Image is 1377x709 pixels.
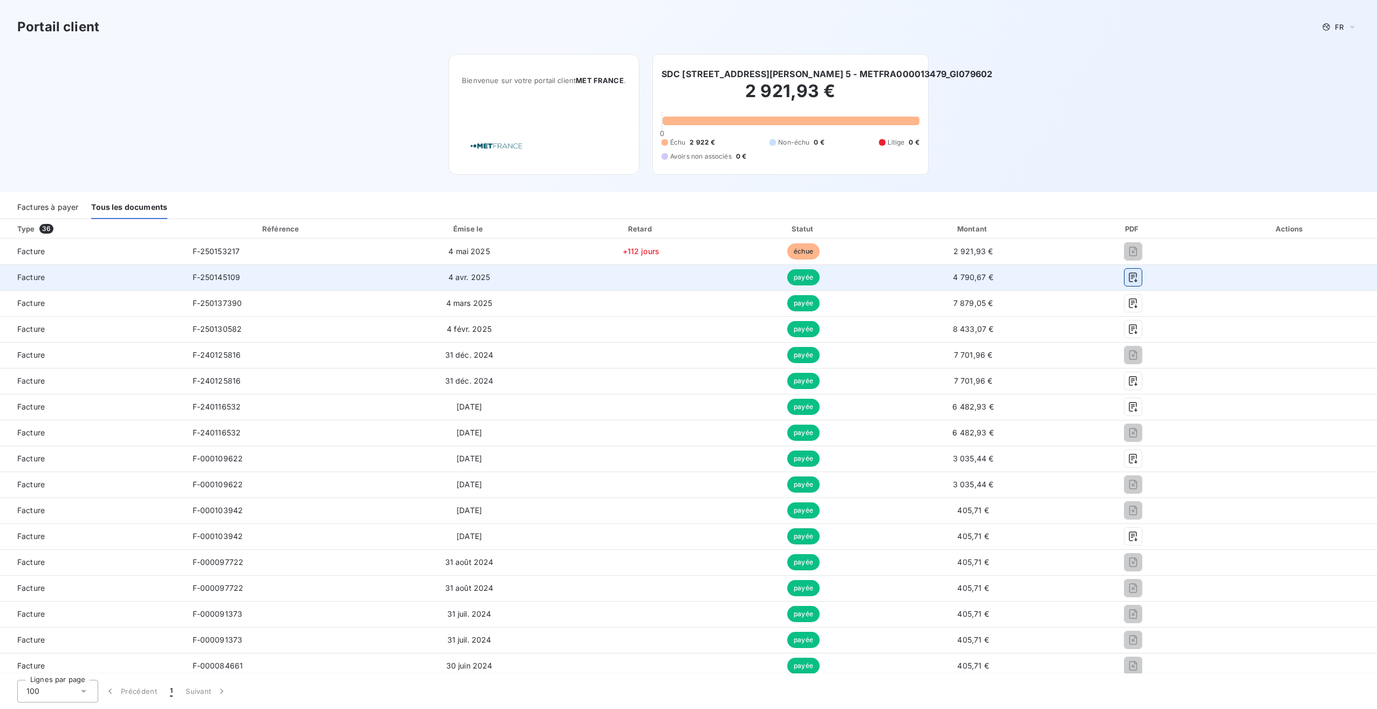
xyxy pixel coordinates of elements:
[662,80,919,113] h2: 2 921,93 €
[957,661,989,670] span: 405,71 €
[954,350,993,359] span: 7 701,96 €
[787,295,820,311] span: payée
[462,76,626,85] span: Bienvenue sur votre portail client .
[9,324,175,335] span: Facture
[909,138,919,147] span: 0 €
[9,453,175,464] span: Facture
[262,224,299,233] div: Référence
[382,223,557,234] div: Émise le
[952,402,994,411] span: 6 482,93 €
[193,376,241,385] span: F-240125816
[193,247,240,256] span: F-250153217
[456,506,482,515] span: [DATE]
[456,480,482,489] span: [DATE]
[445,583,494,592] span: 31 août 2024
[787,528,820,544] span: payée
[447,635,492,644] span: 31 juil. 2024
[787,632,820,648] span: payée
[953,480,994,489] span: 3 035,44 €
[193,428,241,437] span: F-240116532
[17,196,78,219] div: Factures à payer
[9,557,175,568] span: Facture
[170,686,173,697] span: 1
[456,531,482,541] span: [DATE]
[446,661,493,670] span: 30 juin 2024
[1205,223,1375,234] div: Actions
[9,427,175,438] span: Facture
[886,223,1060,234] div: Montant
[952,428,994,437] span: 6 482,93 €
[193,557,244,567] span: F-000097722
[456,428,482,437] span: [DATE]
[670,152,732,161] span: Avoirs non associés
[193,454,243,463] span: F-000109622
[787,243,820,260] span: échue
[9,479,175,490] span: Facture
[193,583,244,592] span: F-000097722
[787,373,820,389] span: payée
[179,680,234,703] button: Suivant
[445,557,494,567] span: 31 août 2024
[456,402,482,411] span: [DATE]
[456,454,482,463] span: [DATE]
[193,272,241,282] span: F-250145109
[953,298,993,308] span: 7 879,05 €
[193,324,242,333] span: F-250130582
[193,402,241,411] span: F-240116532
[9,660,175,671] span: Facture
[787,321,820,337] span: payée
[193,661,243,670] span: F-000084661
[787,425,820,441] span: payée
[9,298,175,309] span: Facture
[17,17,99,37] h3: Portail client
[725,223,882,234] div: Statut
[576,76,624,85] span: MET FRANCE
[957,506,989,515] span: 405,71 €
[448,272,490,282] span: 4 avr. 2025
[447,324,492,333] span: 4 févr. 2025
[445,376,494,385] span: 31 déc. 2024
[662,67,992,80] h6: SDC [STREET_ADDRESS][PERSON_NAME] 5 - METFRA000013479_GI079602
[26,686,39,697] span: 100
[447,609,492,618] span: 31 juil. 2024
[787,502,820,519] span: payée
[9,635,175,645] span: Facture
[561,223,721,234] div: Retard
[193,609,243,618] span: F-000091373
[11,223,182,234] div: Type
[778,138,809,147] span: Non-échu
[787,476,820,493] span: payée
[623,247,660,256] span: +112 jours
[787,658,820,674] span: payée
[462,131,531,161] img: Company logo
[953,272,993,282] span: 4 790,67 €
[957,531,989,541] span: 405,71 €
[787,347,820,363] span: payée
[1335,23,1344,31] span: FR
[953,247,993,256] span: 2 921,93 €
[9,609,175,619] span: Facture
[9,272,175,283] span: Facture
[98,680,163,703] button: Précédent
[736,152,746,161] span: 0 €
[193,635,243,644] span: F-000091373
[1065,223,1201,234] div: PDF
[787,580,820,596] span: payée
[193,298,242,308] span: F-250137390
[888,138,905,147] span: Litige
[954,376,993,385] span: 7 701,96 €
[690,138,715,147] span: 2 922 €
[9,376,175,386] span: Facture
[660,129,664,138] span: 0
[9,350,175,360] span: Facture
[953,454,994,463] span: 3 035,44 €
[957,635,989,644] span: 405,71 €
[9,583,175,594] span: Facture
[91,196,167,219] div: Tous les documents
[193,506,243,515] span: F-000103942
[193,350,241,359] span: F-240125816
[193,531,243,541] span: F-000103942
[957,609,989,618] span: 405,71 €
[9,246,175,257] span: Facture
[787,554,820,570] span: payée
